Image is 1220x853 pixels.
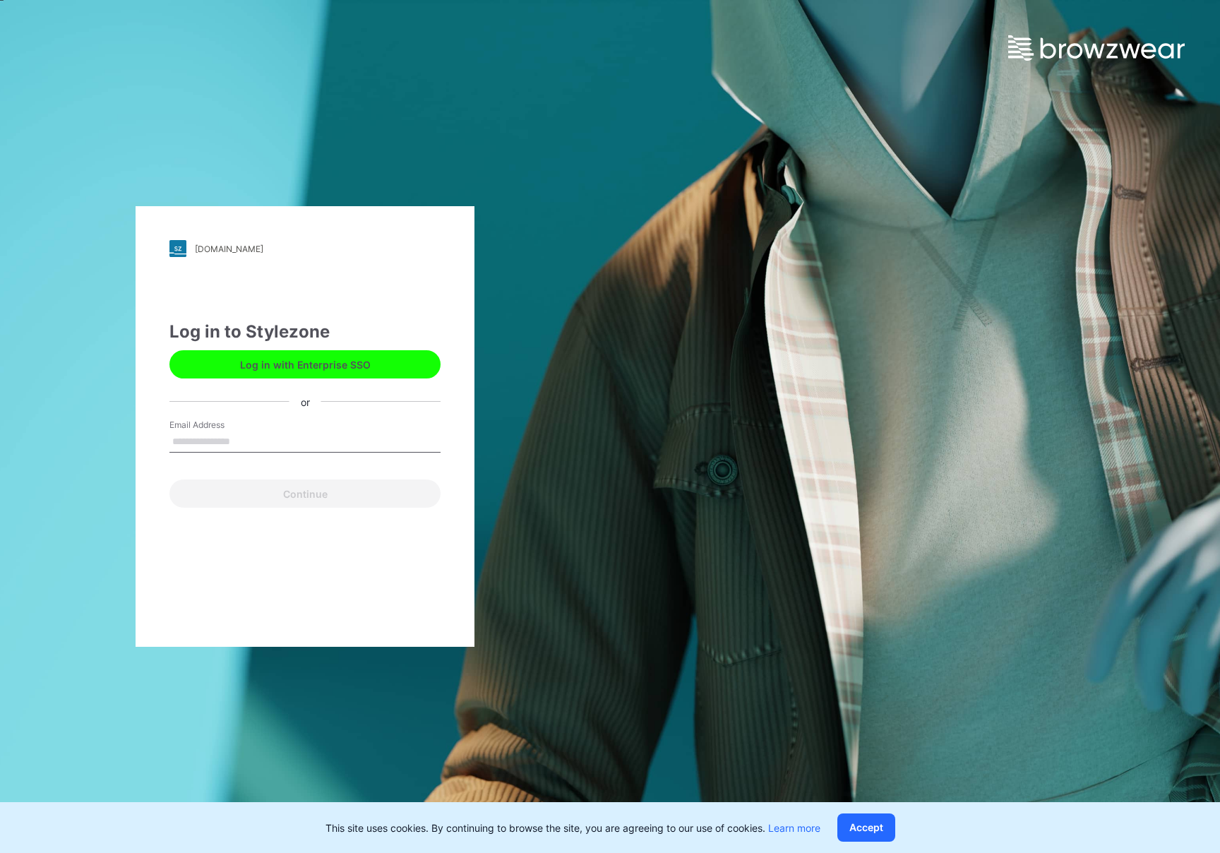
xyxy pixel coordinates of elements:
[195,244,263,254] div: [DOMAIN_NAME]
[169,240,441,257] a: [DOMAIN_NAME]
[169,240,186,257] img: stylezone-logo.562084cfcfab977791bfbf7441f1a819.svg
[1008,35,1185,61] img: browzwear-logo.e42bd6dac1945053ebaf764b6aa21510.svg
[768,822,820,834] a: Learn more
[289,394,321,409] div: or
[169,319,441,345] div: Log in to Stylezone
[169,419,268,431] label: Email Address
[169,350,441,378] button: Log in with Enterprise SSO
[837,813,895,842] button: Accept
[325,821,820,835] p: This site uses cookies. By continuing to browse the site, you are agreeing to our use of cookies.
